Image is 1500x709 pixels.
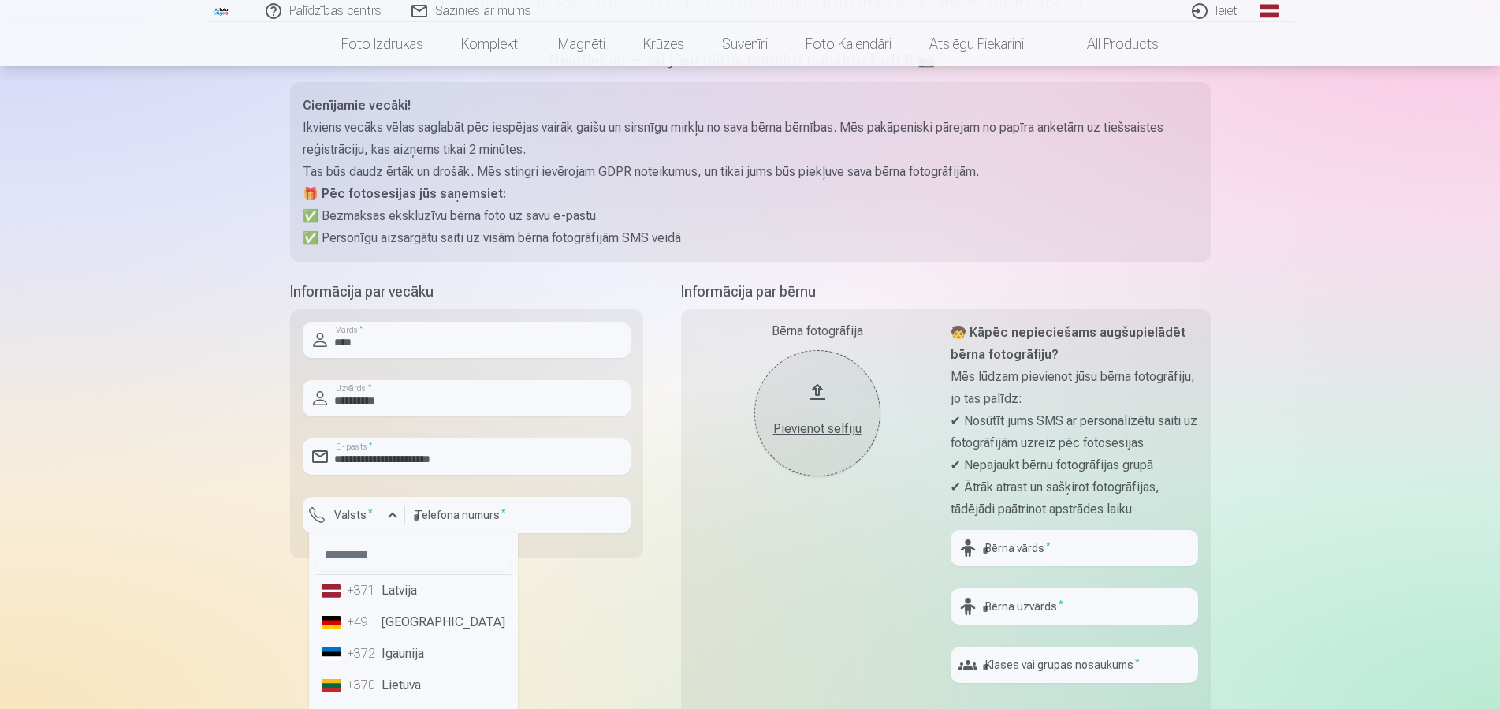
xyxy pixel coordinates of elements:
[770,420,865,438] div: Pievienot selfiju
[951,454,1198,476] p: ✔ Nepajaukt bērnu fotogrāfijas grupā
[303,161,1198,183] p: Tas būs daudz ērtāk un drošāk. Mēs stingri ievērojam GDPR noteikumus, un tikai jums būs piekļuve ...
[315,638,512,670] li: Igaunija
[951,325,1185,362] strong: 🧒 Kāpēc nepieciešams augšupielādēt bērna fotogrāfiju?
[303,497,405,533] button: Valsts*
[681,281,1211,303] h5: Informācija par bērnu
[328,507,379,523] label: Valsts
[303,205,1198,227] p: ✅ Bezmaksas ekskluzīvu bērna foto uz savu e-pastu
[347,676,378,695] div: +370
[787,22,910,66] a: Foto kalendāri
[624,22,703,66] a: Krūzes
[303,186,506,201] strong: 🎁 Pēc fotosesijas jūs saņemsiet:
[303,98,411,113] strong: Cienījamie vecāki!
[347,644,378,663] div: +372
[539,22,624,66] a: Magnēti
[910,22,1043,66] a: Atslēgu piekariņi
[213,6,230,16] img: /fa1
[303,227,1198,249] p: ✅ Personīgu aizsargātu saiti uz visām bērna fotogrāfijām SMS veidā
[754,350,880,476] button: Pievienot selfiju
[951,366,1198,410] p: Mēs lūdzam pievienot jūsu bērna fotogrāfiju, jo tas palīdz:
[951,410,1198,454] p: ✔ Nosūtīt jums SMS ar personalizētu saiti uz fotogrāfijām uzreiz pēc fotosesijas
[347,581,378,600] div: +371
[442,22,539,66] a: Komplekti
[703,22,787,66] a: Suvenīri
[290,281,643,303] h5: Informācija par vecāku
[1043,22,1178,66] a: All products
[951,476,1198,521] p: ✔ Ātrāk atrast un sašķirot fotogrāfijas, tādējādi paātrinot apstrādes laiku
[347,613,378,632] div: +49
[315,575,512,606] li: Latvija
[315,670,512,701] li: Lietuva
[315,606,512,638] li: [GEOGRAPHIC_DATA]
[303,117,1198,161] p: Ikviens vecāks vēlas saglabāt pēc iespējas vairāk gaišu un sirsnīgu mirkļu no sava bērna bērnības...
[694,322,941,341] div: Bērna fotogrāfija
[322,22,442,66] a: Foto izdrukas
